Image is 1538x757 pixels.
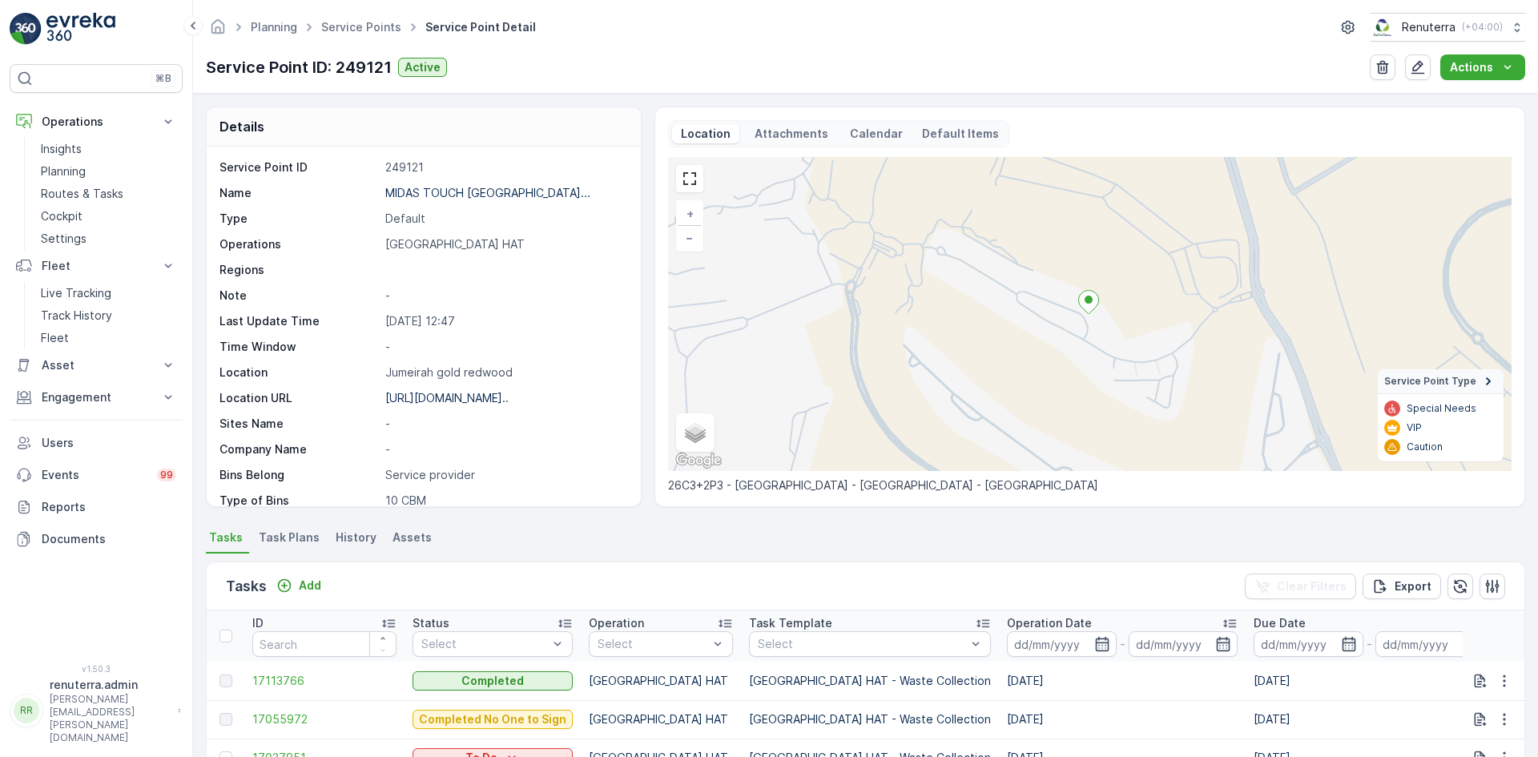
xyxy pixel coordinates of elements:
a: Planning [251,20,297,34]
p: Details [219,117,264,136]
p: [DATE] 12:47 [385,313,624,329]
p: Live Tracking [41,285,111,301]
p: [PERSON_NAME][EMAIL_ADDRESS][PERSON_NAME][DOMAIN_NAME] [50,693,170,744]
input: dd/mm/yyyy [1007,631,1117,657]
p: Tasks [226,575,267,598]
p: Jumeirah gold redwood [385,364,624,381]
p: 99 [160,469,173,481]
p: [GEOGRAPHIC_DATA] HAT [589,673,733,689]
a: Zoom In [678,202,702,226]
p: [GEOGRAPHIC_DATA] HAT [589,711,733,727]
p: Time Window [219,339,379,355]
p: Documents [42,531,176,547]
button: Operations [10,106,183,138]
p: Last Update Time [219,313,379,329]
a: Insights [34,138,183,160]
a: Users [10,427,183,459]
p: Track History [41,308,112,324]
p: Regions [219,262,379,278]
input: Search [252,631,397,657]
p: Attachments [752,126,831,142]
p: - [385,339,624,355]
p: VIP [1407,421,1422,434]
p: Add [299,578,321,594]
p: renuterra.admin [50,677,170,693]
a: Live Tracking [34,282,183,304]
p: [GEOGRAPHIC_DATA] HAT - Waste Collection [749,711,991,727]
a: 17055972 [252,711,397,727]
td: [DATE] [1246,662,1492,700]
span: v 1.50.3 [10,664,183,674]
p: Users [42,435,176,451]
p: Select [758,636,966,652]
p: Caution [1407,441,1443,453]
p: Insights [41,141,82,157]
p: 26C3+2P3 - [GEOGRAPHIC_DATA] - [GEOGRAPHIC_DATA] - [GEOGRAPHIC_DATA] [668,477,1512,493]
td: [DATE] [999,700,1246,739]
p: Completed No One to Sign [419,711,566,727]
button: Add [270,576,328,595]
p: [GEOGRAPHIC_DATA] HAT - Waste Collection [749,673,991,689]
span: − [686,231,694,244]
button: RRrenuterra.admin[PERSON_NAME][EMAIL_ADDRESS][PERSON_NAME][DOMAIN_NAME] [10,677,183,744]
span: Service Point Type [1384,375,1476,388]
p: Service Point ID: 249121 [206,55,392,79]
img: logo [10,13,42,45]
p: Fleet [41,330,69,346]
a: Events99 [10,459,183,491]
p: Operations [42,114,151,130]
a: Cockpit [34,205,183,228]
summary: Service Point Type [1378,369,1504,394]
p: Location URL [219,390,379,406]
a: View Fullscreen [678,167,702,191]
p: Default [385,211,624,227]
input: dd/mm/yyyy [1375,631,1485,657]
p: Location [678,126,733,142]
p: Select [598,636,708,652]
button: Actions [1440,54,1525,80]
a: Documents [10,523,183,555]
p: Type of Bins [219,493,379,509]
img: Google [672,450,725,471]
p: Clear Filters [1277,578,1347,594]
button: Clear Filters [1245,574,1356,599]
p: Task Template [749,615,832,631]
p: Completed [461,673,524,689]
a: Settings [34,228,183,250]
div: RR [14,698,39,723]
div: Toggle Row Selected [219,674,232,687]
p: Service provider [385,467,624,483]
a: Planning [34,160,183,183]
input: dd/mm/yyyy [1254,631,1363,657]
td: [DATE] [1246,700,1492,739]
p: Company Name [219,441,379,457]
a: 17113766 [252,673,397,689]
p: Default Items [922,126,999,142]
p: - [1367,634,1372,654]
a: Fleet [34,327,183,349]
div: Toggle Row Selected [219,713,232,726]
td: [DATE] [999,662,1246,700]
p: [URL][DOMAIN_NAME].. [385,391,509,405]
p: - [385,288,624,304]
p: Name [219,185,379,201]
button: Renuterra(+04:00) [1371,13,1525,42]
p: Service Point ID [219,159,379,175]
button: Active [398,58,447,77]
p: Operations [219,236,379,252]
button: Export [1363,574,1441,599]
p: Events [42,467,147,483]
p: Settings [41,231,87,247]
a: Homepage [209,24,227,38]
p: Planning [41,163,86,179]
p: 249121 [385,159,624,175]
img: Screenshot_2024-07-26_at_13.33.01.png [1371,18,1395,36]
p: Actions [1450,59,1493,75]
p: Sites Name [219,416,379,432]
p: Operation Date [1007,615,1092,631]
p: Engagement [42,389,151,405]
p: [GEOGRAPHIC_DATA] HAT [385,236,624,252]
p: Fleet [42,258,151,274]
a: Open this area in Google Maps (opens a new window) [672,450,725,471]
